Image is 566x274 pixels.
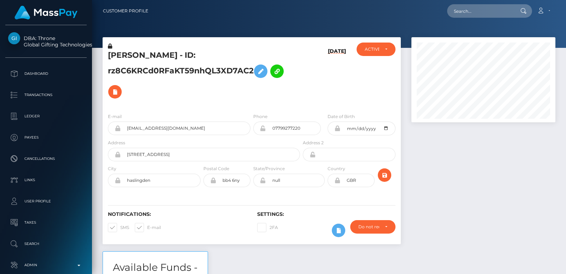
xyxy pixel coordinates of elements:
label: Postal Code [203,166,229,172]
a: Search [5,235,87,253]
a: User Profile [5,192,87,210]
a: Transactions [5,86,87,104]
p: Ledger [8,111,84,122]
h5: [PERSON_NAME] - ID: rz8C6KRCd0RFaKT59nhQL3XD7AC2 [108,50,296,102]
label: Country [328,166,345,172]
label: Address 2 [303,140,324,146]
p: Transactions [8,90,84,100]
a: Links [5,171,87,189]
a: Dashboard [5,65,87,83]
a: Payees [5,129,87,146]
p: Payees [8,132,84,143]
button: ACTIVE [357,43,396,56]
a: Taxes [5,214,87,231]
p: Search [8,239,84,249]
h6: Settings: [257,211,396,217]
label: Phone [253,113,267,120]
p: Links [8,175,84,185]
a: Ledger [5,107,87,125]
input: Search... [447,4,514,18]
p: Dashboard [8,68,84,79]
p: User Profile [8,196,84,207]
a: Customer Profile [103,4,148,18]
img: Global Gifting Technologies Inc [8,32,20,44]
label: 2FA [257,223,278,232]
p: Cancellations [8,153,84,164]
label: E-mail [135,223,161,232]
p: Taxes [8,217,84,228]
label: State/Province [253,166,285,172]
button: Do not require [350,220,395,234]
a: Cancellations [5,150,87,168]
label: SMS [108,223,129,232]
div: Do not require [358,224,379,230]
div: ACTIVE [365,46,380,52]
label: City [108,166,116,172]
h6: Notifications: [108,211,247,217]
span: DBA: Throne Global Gifting Technologies Inc [5,35,87,48]
h6: [DATE] [328,48,346,105]
a: Admin [5,256,87,274]
label: Address [108,140,125,146]
img: MassPay Logo [15,6,77,19]
label: E-mail [108,113,122,120]
p: Admin [8,260,84,270]
label: Date of Birth [328,113,355,120]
